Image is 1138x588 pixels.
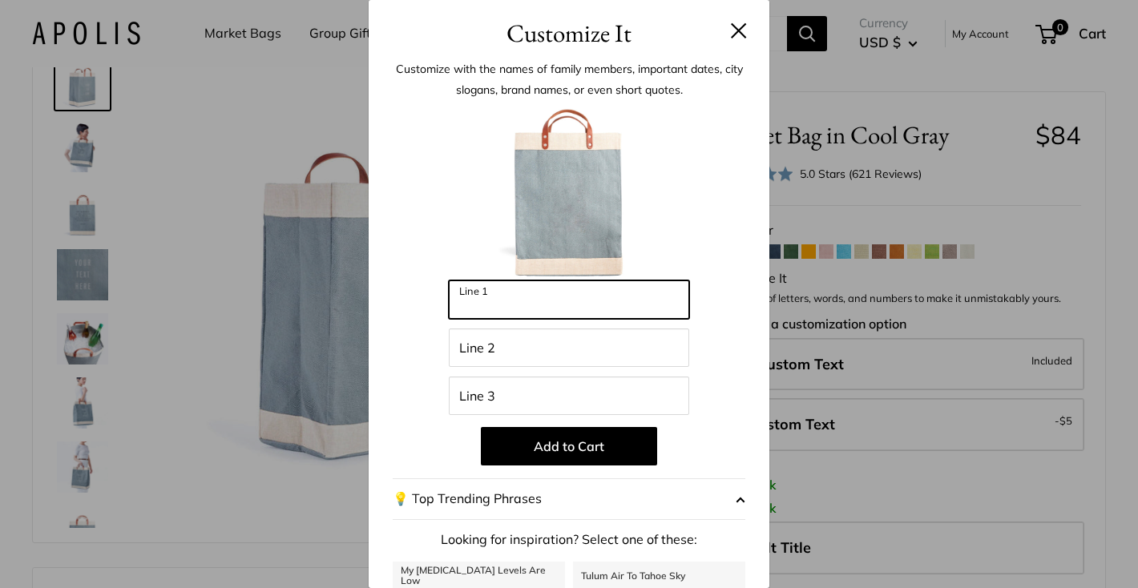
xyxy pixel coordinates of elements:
p: Looking for inspiration? Select one of these: [393,528,745,552]
button: Add to Cart [481,427,657,465]
img: Blank_Product.004.jpeg [481,104,657,280]
h3: Customize It [393,14,745,52]
button: 💡 Top Trending Phrases [393,478,745,520]
p: Customize with the names of family members, important dates, city slogans, brand names, or even s... [393,58,745,100]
